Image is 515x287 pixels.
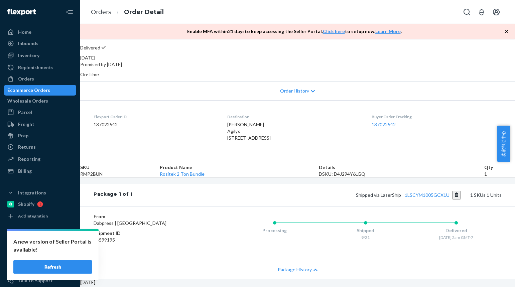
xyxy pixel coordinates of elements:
div: 9/21 [320,235,411,240]
th: Details [319,164,484,171]
th: Product Name [160,164,319,171]
button: Open account menu [490,5,503,19]
button: Close Navigation [63,5,76,19]
div: Freight [18,121,34,128]
div: [DATE] 2am GMT-7 [411,235,502,240]
a: Walmart Fast Tags [4,240,76,251]
dd: 137022542 [94,121,217,128]
th: SKU [80,164,160,171]
div: Wholesale Orders [7,98,48,104]
button: Fast Tags [4,229,76,239]
p: [DATE] [80,279,515,286]
span: Shipped via LaserShip [356,192,461,198]
th: Qty [484,164,515,171]
p: Delivered [80,44,515,51]
div: Home [18,29,31,35]
dt: From [94,213,203,220]
a: Replenishments [4,62,76,73]
div: Parcel [18,109,32,116]
div: Ecommerce Orders [7,87,50,94]
a: Reporting [4,154,76,164]
div: Add Integration [18,213,48,219]
span: [PERSON_NAME] Agilyx [STREET_ADDRESS] [227,122,271,141]
a: 1LSCYM1005GCX1U [405,192,449,198]
a: Rositek 2 Ton Bundle [160,171,205,177]
button: Open Search Box [460,5,474,19]
a: Talk to Support [4,275,76,286]
dt: Buyer Order Tracking [372,114,502,120]
a: Add Fast Tag [4,253,76,261]
button: Integrations [4,187,76,198]
div: Reporting [18,156,40,162]
a: Home [4,27,76,37]
img: Flexport logo [7,9,36,15]
button: 卖家帮助中心 [497,126,510,162]
div: Integrations [18,189,46,196]
button: Open notifications [475,5,488,19]
div: Returns [18,144,36,150]
div: [DATE] [80,54,515,61]
span: Order History [280,88,309,94]
a: Inventory [4,50,76,61]
a: Ecommerce Orders [4,85,76,96]
div: Shopify [18,201,34,207]
td: 1 [484,171,515,177]
div: 1 SKUs 1 Units [133,191,502,199]
a: Wholesale Orders [4,96,76,106]
a: Orders [4,74,76,84]
p: Promised by [DATE] [80,61,515,68]
ol: breadcrumbs [86,2,169,22]
div: Orders [18,76,34,82]
a: Settings [4,264,76,275]
div: Talk to Support [18,277,53,284]
a: Parcel [4,107,76,118]
div: Replenishments [18,64,53,71]
a: Order Detail [124,8,164,16]
dt: Flexport Order ID [94,114,217,120]
a: Prep [4,130,76,141]
dt: Destination [227,114,361,120]
td: RMP2BUN [80,171,160,177]
button: Copy tracking number [452,191,461,199]
div: Processing [229,227,320,234]
a: Learn More [375,28,401,34]
a: Shopify [4,199,76,209]
a: Click here [323,28,345,34]
dd: 86599195 [94,237,203,243]
p: A new version of Seller Portal is available! [13,238,92,254]
a: Returns [4,142,76,152]
dt: Shipment ID [94,230,203,237]
div: Billing [18,168,32,174]
a: Freight [4,119,76,130]
a: Inbounds [4,38,76,49]
span: Dabpress | [GEOGRAPHIC_DATA] [94,220,166,226]
div: Inbounds [18,40,38,47]
a: Billing [4,166,76,176]
p: Enable MFA within 21 days to keep accessing the Seller Portal. to setup now. . [187,28,402,35]
a: 137022542 [372,122,396,127]
p: On-Time [80,71,515,78]
div: DSKU: D4J294Y6LGQ [319,171,484,177]
a: Orders [91,8,111,16]
div: Package 1 of 1 [94,191,133,199]
div: Inventory [18,52,39,59]
div: Delivered [411,227,502,234]
div: Prep [18,132,28,139]
button: Refresh [13,260,92,274]
span: Package History [278,266,312,273]
a: Add Integration [4,212,76,220]
div: Shipped [320,227,411,234]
